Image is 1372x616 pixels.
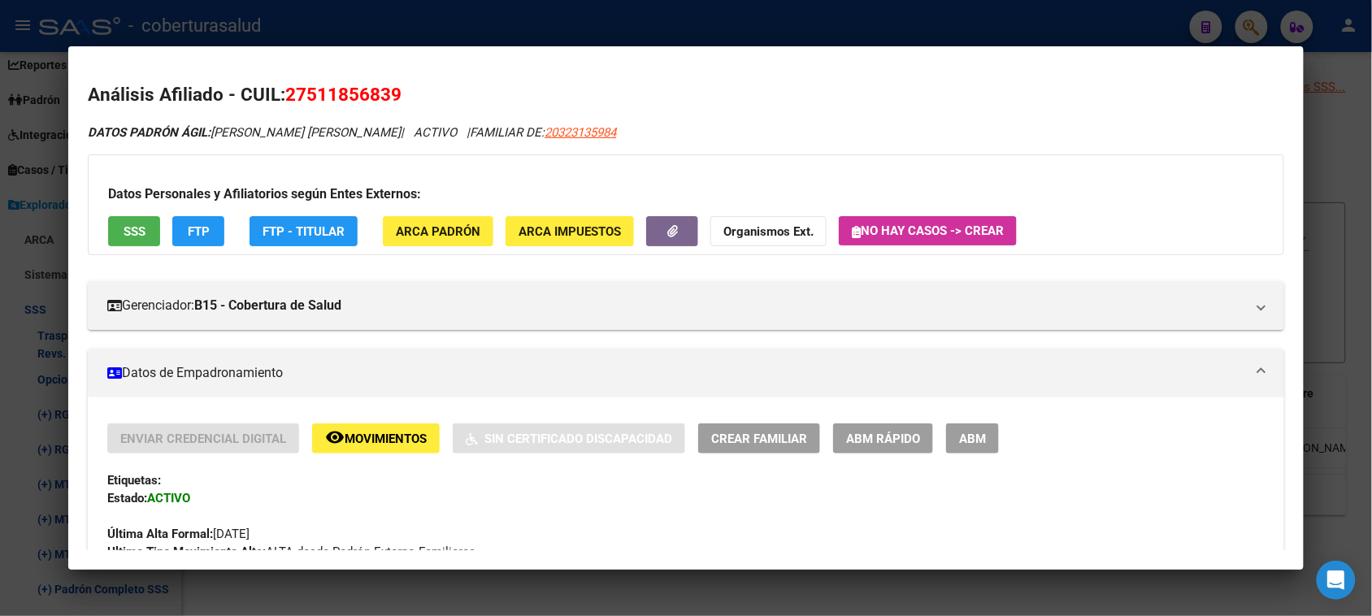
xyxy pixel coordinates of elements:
h2: Análisis Afiliado - CUIL: [88,81,1283,109]
span: ARCA Impuestos [519,224,621,239]
span: ABM Rápido [846,432,920,446]
span: ALTA desde Padrón Externo Familiares [107,544,475,559]
button: ARCA Impuestos [506,216,634,246]
span: ABM [959,432,986,446]
button: Enviar Credencial Digital [107,423,299,453]
span: SSS [124,224,145,239]
button: FTP [172,216,224,246]
button: SSS [108,216,160,246]
span: ARCA Padrón [396,224,480,239]
mat-expansion-panel-header: Datos de Empadronamiento [88,349,1283,397]
h3: Datos Personales y Afiliatorios según Entes Externos: [108,184,1263,204]
button: FTP - Titular [250,216,358,246]
button: ABM Rápido [833,423,933,453]
button: Sin Certificado Discapacidad [453,423,685,453]
strong: Ultimo Tipo Movimiento Alta: [107,544,266,559]
span: Enviar Credencial Digital [120,432,286,446]
i: | ACTIVO | [88,125,616,140]
span: Sin Certificado Discapacidad [484,432,672,446]
span: [DATE] [107,527,250,541]
button: Movimientos [312,423,440,453]
span: Movimientos [345,432,427,446]
span: 20323135984 [545,125,616,140]
mat-panel-title: Datos de Empadronamiento [107,363,1244,383]
mat-icon: remove_red_eye [325,427,345,447]
span: No hay casos -> Crear [852,223,1004,238]
strong: DATOS PADRÓN ÁGIL: [88,125,211,140]
strong: Etiquetas: [107,473,161,488]
strong: Estado: [107,491,147,505]
strong: Última Alta Formal: [107,527,213,541]
span: FAMILIAR DE: [470,125,616,140]
button: ABM [946,423,999,453]
strong: ACTIVO [147,491,190,505]
button: Crear Familiar [698,423,820,453]
mat-expansion-panel-header: Gerenciador:B15 - Cobertura de Salud [88,281,1283,330]
span: 27511856839 [285,84,402,105]
span: FTP [188,224,210,239]
button: ARCA Padrón [383,216,493,246]
span: Crear Familiar [711,432,807,446]
mat-panel-title: Gerenciador: [107,296,1244,315]
div: Open Intercom Messenger [1317,561,1356,600]
strong: B15 - Cobertura de Salud [194,296,341,315]
button: Organismos Ext. [710,216,827,246]
span: FTP - Titular [263,224,345,239]
button: No hay casos -> Crear [839,216,1017,245]
strong: Organismos Ext. [723,224,814,239]
span: [PERSON_NAME] [PERSON_NAME] [88,125,401,140]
